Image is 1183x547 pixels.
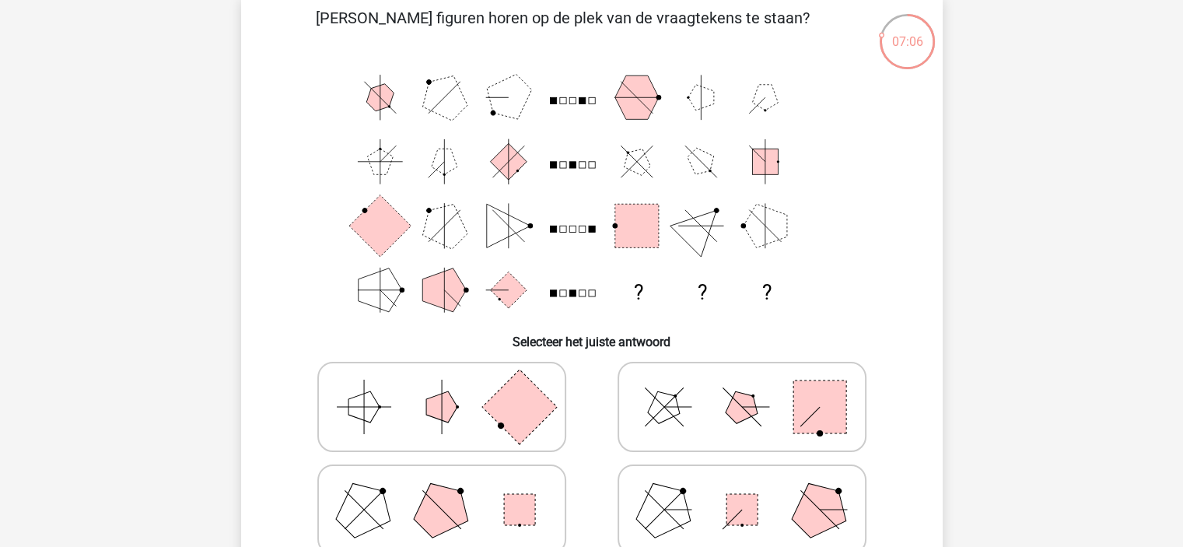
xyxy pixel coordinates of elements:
text: ? [761,281,771,304]
p: [PERSON_NAME] figuren horen op de plek van de vraagtekens te staan? [266,6,859,53]
div: 07:06 [878,12,936,51]
h6: Selecteer het juiste antwoord [266,322,918,349]
text: ? [698,281,707,304]
text: ? [633,281,642,304]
